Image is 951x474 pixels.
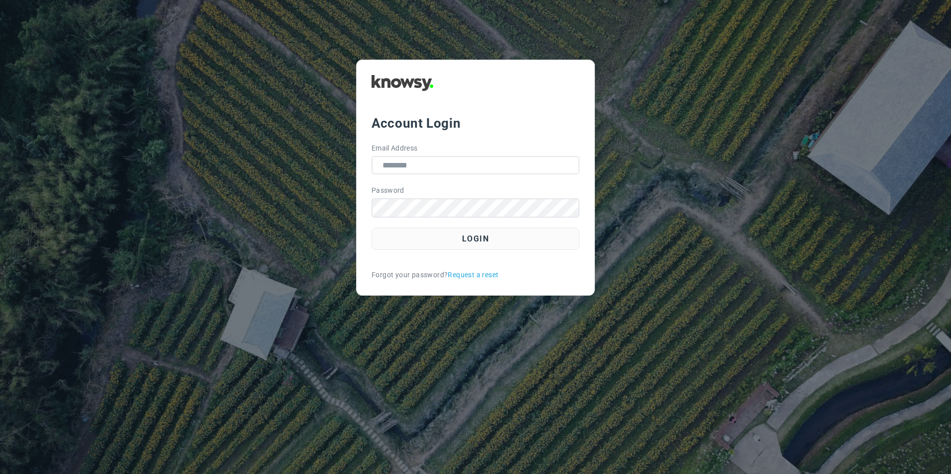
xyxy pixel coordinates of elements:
[372,143,418,154] label: Email Address
[372,270,579,280] div: Forgot your password?
[448,270,498,280] a: Request a reset
[372,228,579,250] button: Login
[372,185,404,196] label: Password
[372,114,579,132] div: Account Login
